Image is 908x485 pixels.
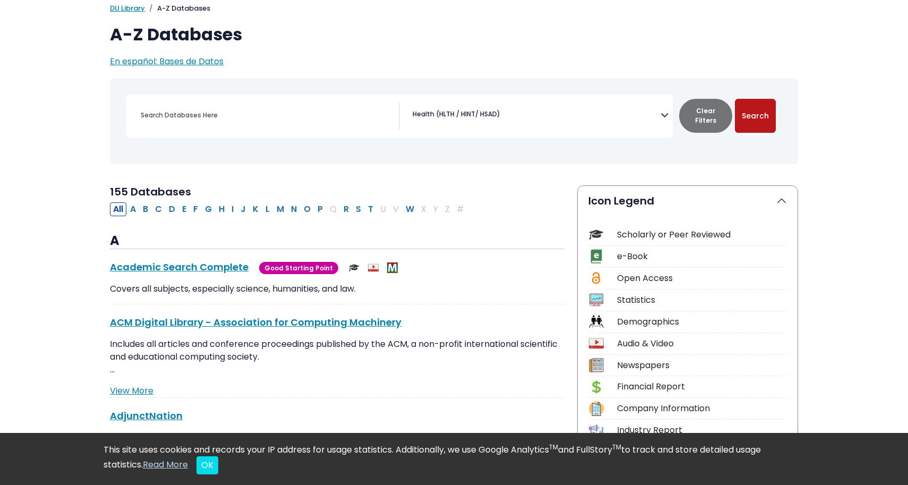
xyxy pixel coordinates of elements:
sup: TM [549,443,558,452]
button: Clear Filters [679,99,732,133]
div: e-Book [617,250,787,263]
a: Read More [143,458,188,471]
button: Submit for Search Results [735,99,776,133]
li: Health (HLTH / HINT/ HSAD) [408,109,500,119]
div: Statistics [617,294,787,307]
a: Academic Search Complete [110,260,249,274]
img: Icon Open Access [589,271,603,285]
button: Filter Results O [301,202,314,216]
img: Icon Newspapers [589,358,603,372]
span: Good Starting Point [259,262,338,274]
button: Filter Results M [273,202,287,216]
button: Filter Results R [340,202,352,216]
img: Audio & Video [368,262,379,273]
sup: TM [612,443,621,452]
p: Includes all articles and conference proceedings published by the ACM, a non-profit international... [110,338,564,376]
img: Scholarly or Peer Reviewed [349,262,359,273]
div: Audio & Video [617,337,787,350]
a: ACM Digital Library - Association for Computing Machinery [110,316,401,329]
img: Icon Scholarly or Peer Reviewed [589,227,603,242]
nav: Search filters [110,79,798,164]
button: Filter Results B [140,202,151,216]
button: Filter Results I [228,202,237,216]
button: Filter Results S [353,202,364,216]
button: Filter Results N [288,202,300,216]
img: Icon Statistics [589,293,603,307]
img: Icon Financial Report [589,380,603,394]
div: Scholarly or Peer Reviewed [617,228,787,241]
span: 155 Databases [110,184,191,199]
div: Demographics [617,316,787,328]
button: Filter Results K [250,202,262,216]
a: DU Library [110,3,145,13]
h1: A-Z Databases [110,24,798,45]
nav: breadcrumb [110,3,798,14]
a: View More [110,385,153,397]
div: Financial Report [617,380,787,393]
div: Newspapers [617,359,787,372]
button: Filter Results F [190,202,201,216]
div: This site uses cookies and records your IP address for usage statistics. Additionally, we use Goo... [104,444,804,474]
img: Icon Industry Report [589,423,603,438]
h3: A [110,233,564,249]
button: Filter Results A [127,202,139,216]
button: Close [196,456,218,474]
img: Icon Demographics [589,314,603,329]
button: All [110,202,126,216]
span: Health (HLTH / HINT/ HSAD) [413,109,500,119]
button: Filter Results C [152,202,165,216]
img: Icon Audio & Video [589,336,603,351]
img: Icon e-Book [589,249,603,263]
div: Industry Report [617,424,787,437]
a: AdjunctNation [110,409,183,422]
textarea: Search [502,112,507,120]
button: Filter Results T [365,202,376,216]
button: Filter Results J [237,202,249,216]
div: Alpha-list to filter by first letter of database name [110,202,468,215]
div: Open Access [617,272,787,285]
button: Filter Results H [216,202,228,216]
a: En español: Bases de Datos [110,55,224,67]
button: Icon Legend [578,186,798,216]
img: Icon Company Information [589,402,603,416]
button: Filter Results D [166,202,178,216]
button: Filter Results G [202,202,215,216]
p: Contains news, blogs, editorials, and cartoons about higher education topics. [110,431,564,444]
button: Filter Results W [402,202,417,216]
div: Company Information [617,402,787,415]
p: Covers all subjects, especially science, humanities, and law. [110,283,564,295]
button: Filter Results P [314,202,326,216]
img: MeL (Michigan electronic Library) [387,262,398,273]
input: Search database by title or keyword [134,107,399,123]
button: Filter Results L [262,202,273,216]
li: A-Z Databases [145,3,210,14]
button: Filter Results E [179,202,190,216]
